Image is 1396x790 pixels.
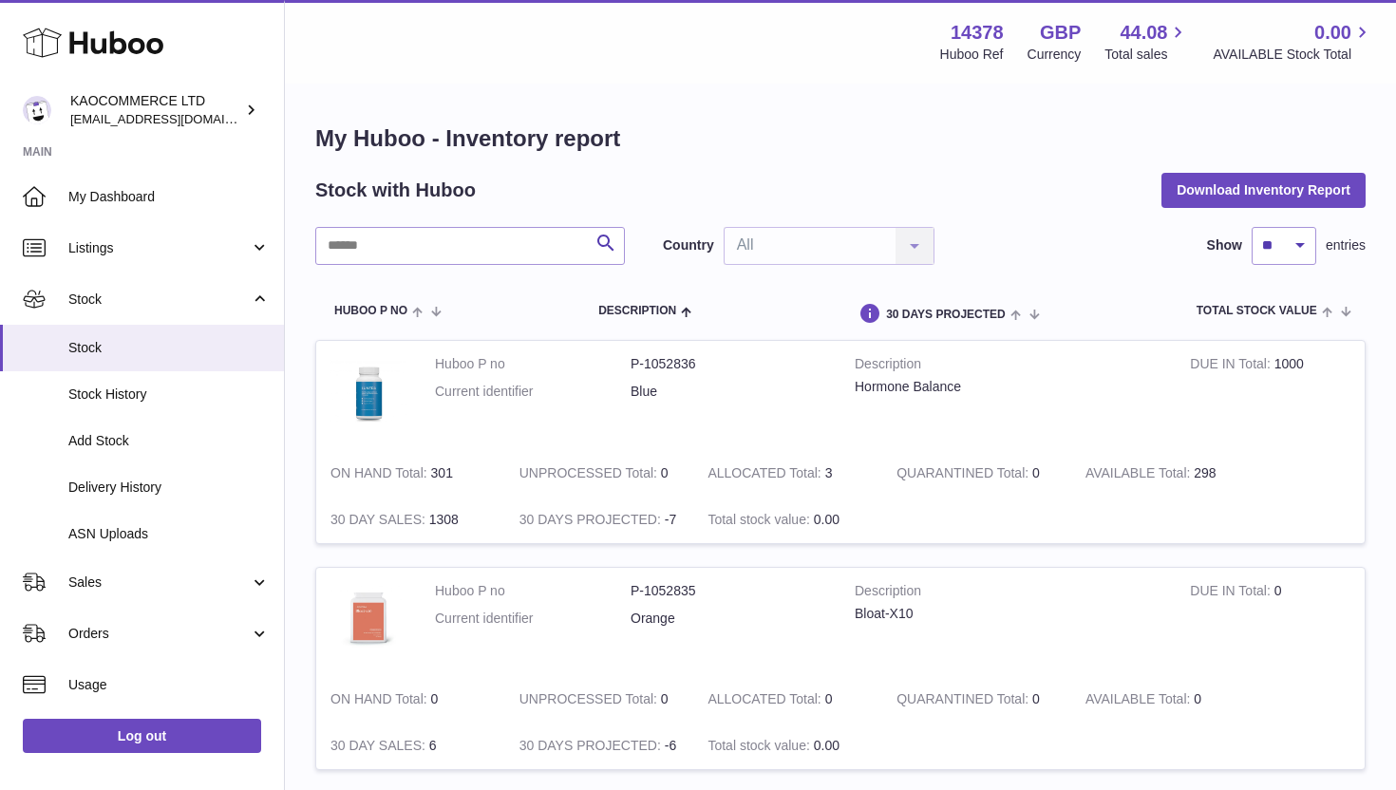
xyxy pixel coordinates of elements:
td: -6 [505,723,694,769]
td: 298 [1071,450,1260,497]
img: product image [330,582,406,658]
strong: Description [855,355,1161,378]
a: 0.00 AVAILABLE Stock Total [1213,20,1373,64]
span: [EMAIL_ADDRESS][DOMAIN_NAME] [70,111,279,126]
strong: UNPROCESSED Total [519,465,661,485]
td: 0 [505,676,694,723]
td: 1000 [1176,341,1365,450]
strong: Description [855,582,1161,605]
dt: Current identifier [435,383,631,401]
span: Add Stock [68,432,270,450]
strong: QUARANTINED Total [896,691,1032,711]
strong: GBP [1040,20,1081,46]
div: Bloat-X10 [855,605,1161,623]
span: Huboo P no [334,305,407,317]
span: AVAILABLE Stock Total [1213,46,1373,64]
span: Usage [68,676,270,694]
strong: AVAILABLE Total [1085,465,1194,485]
dd: P-1052836 [631,355,826,373]
span: Total stock value [1197,305,1317,317]
strong: QUARANTINED Total [896,465,1032,485]
td: 3 [693,450,882,497]
button: Download Inventory Report [1161,173,1366,207]
div: Hormone Balance [855,378,1161,396]
span: 0.00 [814,738,839,753]
span: Description [598,305,676,317]
dt: Huboo P no [435,582,631,600]
td: 0 [1071,676,1260,723]
strong: AVAILABLE Total [1085,691,1194,711]
a: 44.08 Total sales [1104,20,1189,64]
span: Delivery History [68,479,270,497]
dd: Orange [631,610,826,628]
strong: 30 DAY SALES [330,738,429,758]
td: 301 [316,450,505,497]
span: Listings [68,239,250,257]
strong: DUE IN Total [1190,583,1273,603]
dt: Current identifier [435,610,631,628]
td: 0 [505,450,694,497]
span: Sales [68,574,250,592]
dt: Huboo P no [435,355,631,373]
div: KAOCOMMERCE LTD [70,92,241,128]
span: entries [1326,236,1366,254]
td: 0 [1176,568,1365,677]
td: -7 [505,497,694,543]
a: Log out [23,719,261,753]
h1: My Huboo - Inventory report [315,123,1366,154]
td: 1308 [316,497,505,543]
span: ASN Uploads [68,525,270,543]
td: 0 [693,676,882,723]
span: Orders [68,625,250,643]
label: Show [1207,236,1242,254]
img: product image [330,355,406,431]
strong: ON HAND Total [330,465,431,485]
span: Stock [68,291,250,309]
strong: Total stock value [707,512,813,532]
span: 0 [1032,691,1040,706]
span: 0.00 [814,512,839,527]
span: 44.08 [1120,20,1167,46]
strong: ALLOCATED Total [707,691,824,711]
img: hello@lunera.co.uk [23,96,51,124]
h2: Stock with Huboo [315,178,476,203]
strong: 14378 [951,20,1004,46]
div: Huboo Ref [940,46,1004,64]
td: 6 [316,723,505,769]
strong: ON HAND Total [330,691,431,711]
span: Stock [68,339,270,357]
div: Currency [1028,46,1082,64]
strong: UNPROCESSED Total [519,691,661,711]
dd: P-1052835 [631,582,826,600]
dd: Blue [631,383,826,401]
span: 0 [1032,465,1040,480]
strong: Total stock value [707,738,813,758]
span: 0.00 [1314,20,1351,46]
strong: 30 DAY SALES [330,512,429,532]
strong: 30 DAYS PROJECTED [519,512,665,532]
span: My Dashboard [68,188,270,206]
td: 0 [316,676,505,723]
strong: 30 DAYS PROJECTED [519,738,665,758]
label: Country [663,236,714,254]
strong: DUE IN Total [1190,356,1273,376]
strong: ALLOCATED Total [707,465,824,485]
span: 30 DAYS PROJECTED [886,309,1006,321]
span: Total sales [1104,46,1189,64]
span: Stock History [68,386,270,404]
